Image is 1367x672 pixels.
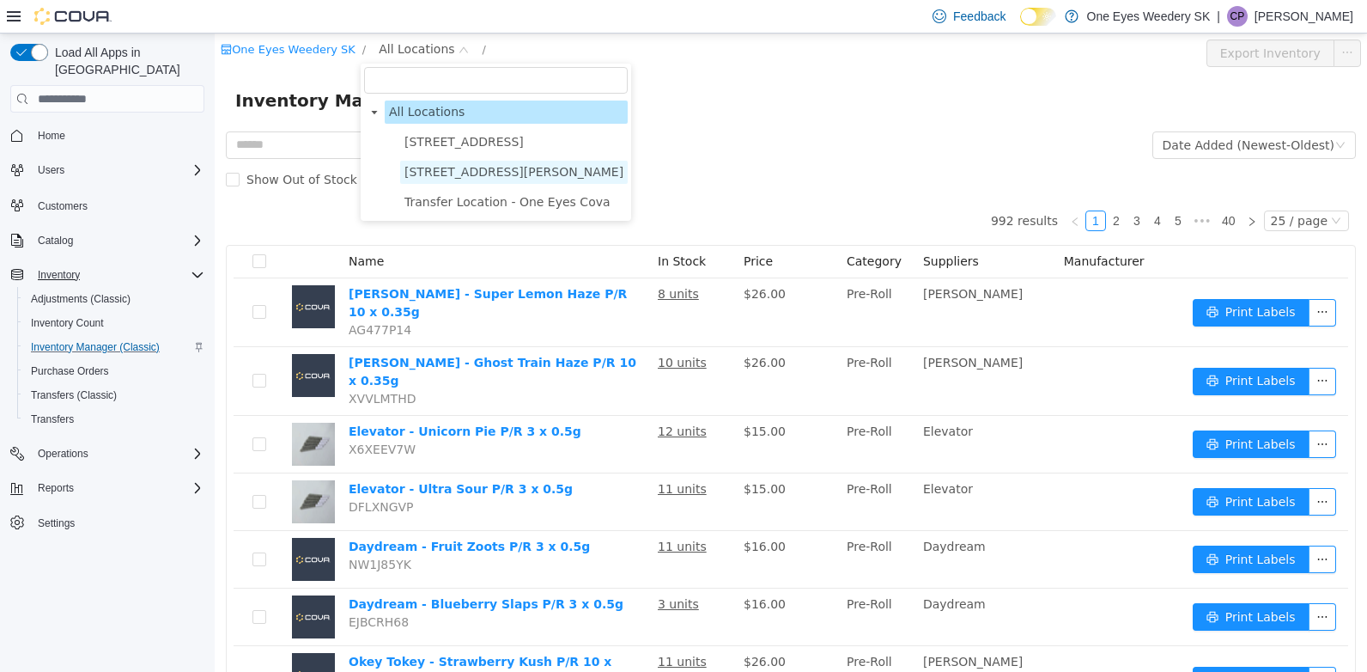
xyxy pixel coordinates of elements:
i: icon: shop [6,10,17,21]
a: 40 [1002,178,1026,197]
span: / [148,9,151,22]
button: Catalog [3,229,211,253]
span: Daydream [708,564,771,577]
button: Reports [3,476,211,500]
u: 11 units [443,506,492,520]
button: icon: ellipsis [1094,266,1121,293]
button: Adjustments (Classic) [17,287,211,311]
a: Transfers (Classic) [24,385,124,406]
span: 300 King Edward St [185,127,413,150]
a: Purchase Orders [24,361,116,382]
span: Reports [31,478,204,498]
a: Home [31,125,72,146]
button: Operations [31,443,95,464]
span: [STREET_ADDRESS][PERSON_NAME] [190,131,409,145]
a: Customers [31,196,94,217]
button: icon: ellipsis [1094,570,1121,597]
span: Elevator [708,391,758,405]
span: $26.00 [529,254,571,267]
i: icon: down [244,11,254,23]
a: icon: shopOne Eyes Weedery SK [6,9,141,22]
span: DFLXNGVP [134,467,199,480]
span: Purchase Orders [24,361,204,382]
a: 4 [933,178,952,197]
u: 10 units [443,322,492,336]
button: Settings [3,510,211,535]
span: X6XEEV7W [134,409,201,423]
button: icon: printerPrint Labels [978,334,1095,362]
img: Okey Tokey - Strawberry Kush P/R 10 x 0.35g placeholder [77,620,120,663]
span: Inventory Count [24,313,204,333]
i: icon: caret-down [155,75,164,83]
span: Inventory Count [31,316,104,330]
span: [STREET_ADDRESS] [190,101,309,115]
img: Okey Tokey - Ghost Train Haze P/R 10 x 0.35g placeholder [77,321,120,363]
span: 221 Franklin St [185,97,413,120]
button: icon: ellipsis [1094,397,1121,425]
span: [PERSON_NAME] [708,254,808,267]
button: icon: printerPrint Labels [978,512,1095,540]
span: Daydream [708,506,771,520]
span: $26.00 [529,621,571,635]
span: Transfer Location - One Eyes Cova [185,157,413,180]
li: 992 results [776,177,843,198]
u: 8 units [443,254,484,267]
button: Inventory [31,265,87,285]
a: Inventory Manager (Classic) [24,337,167,357]
td: Pre-Roll [625,382,702,440]
span: Transfers [31,412,74,426]
span: Suppliers [708,221,764,235]
td: Pre-Roll [625,440,702,498]
img: Daydream - Fruit Zoots P/R 3 x 0.5g placeholder [77,504,120,547]
p: | [1217,6,1220,27]
div: 25 / page [1056,178,1113,197]
a: Elevator - Ultra Sour P/R 3 x 0.5g [134,449,358,462]
img: Elevator - Unicorn Pie P/R 3 x 0.5g hero shot [77,389,120,432]
span: Users [31,160,204,180]
span: Catalog [38,234,73,247]
td: Pre-Roll [625,314,702,382]
span: Settings [31,512,204,534]
button: icon: ellipsis [1094,633,1121,661]
button: Home [3,123,211,148]
span: Users [38,163,64,177]
u: 12 units [443,391,492,405]
span: Operations [38,447,88,461]
a: [PERSON_NAME] - Ghost Train Haze P/R 10 x 0.35g [134,322,422,354]
button: Transfers (Classic) [17,383,211,407]
button: Inventory Manager (Classic) [17,335,211,359]
td: Pre-Roll [625,498,702,555]
a: [PERSON_NAME] - Super Lemon Haze P/R 10 x 0.35g [134,254,412,285]
button: icon: ellipsis [1119,6,1146,34]
u: 11 units [443,449,492,462]
span: / [268,9,271,22]
a: Okey Tokey - Strawberry Kush P/R 10 x 0.35g [134,621,397,653]
button: icon: printerPrint Labels [978,633,1095,661]
button: Operations [3,442,211,466]
span: Inventory [31,265,204,285]
span: Transfers [24,409,204,430]
button: icon: printerPrint Labels [978,397,1095,425]
a: Inventory Count [24,313,111,333]
li: 4 [933,177,953,198]
div: Carol Paulsen [1227,6,1248,27]
span: NW1J85YK [134,524,197,538]
span: $16.00 [529,506,571,520]
p: One Eyes Weedery SK [1087,6,1211,27]
span: AG477P14 [134,290,197,303]
span: Inventory Manager (Classic) [24,337,204,357]
button: Inventory [3,263,211,287]
span: CP [1230,6,1245,27]
span: Transfer Location - One Eyes Cova [190,162,396,175]
button: icon: printerPrint Labels [978,266,1095,293]
li: 3 [912,177,933,198]
span: Manufacturer [849,221,930,235]
button: Users [3,158,211,182]
i: icon: down [1116,182,1127,194]
span: Inventory [38,268,80,282]
span: $15.00 [529,391,571,405]
button: Users [31,160,71,180]
button: Purchase Orders [17,359,211,383]
u: 11 units [443,621,492,635]
span: All Locations [174,71,250,85]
